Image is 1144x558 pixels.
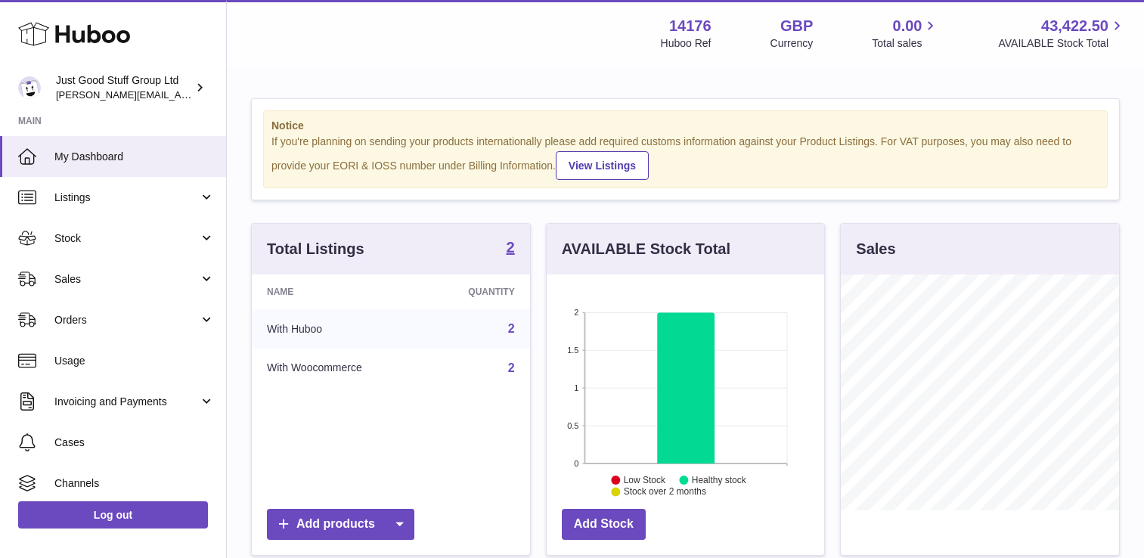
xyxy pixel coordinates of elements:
a: Log out [18,501,208,529]
a: 2 [507,240,515,258]
text: 0 [574,459,578,468]
a: View Listings [556,151,649,180]
a: Add Stock [562,509,646,540]
th: Name [252,274,424,309]
h3: Sales [856,239,895,259]
div: Just Good Stuff Group Ltd [56,73,192,102]
h3: Total Listings [267,239,364,259]
a: 2 [508,322,515,335]
text: 1.5 [567,346,578,355]
td: With Woocommerce [252,349,424,388]
span: [PERSON_NAME][EMAIL_ADDRESS][DOMAIN_NAME] [56,88,303,101]
span: Total sales [872,36,939,51]
img: gordon@justgoodstuff.com [18,76,41,99]
span: Stock [54,231,199,246]
text: 2 [574,308,578,317]
text: Low Stock [624,475,666,485]
span: Usage [54,354,215,368]
text: Healthy stock [692,475,747,485]
a: 0.00 Total sales [872,16,939,51]
div: Currency [770,36,814,51]
text: Stock over 2 months [624,487,706,498]
a: Add products [267,509,414,540]
span: My Dashboard [54,150,215,164]
strong: Notice [271,119,1099,133]
a: 43,422.50 AVAILABLE Stock Total [998,16,1126,51]
h3: AVAILABLE Stock Total [562,239,730,259]
span: Channels [54,476,215,491]
div: Huboo Ref [661,36,712,51]
span: AVAILABLE Stock Total [998,36,1126,51]
strong: 2 [507,240,515,255]
text: 0.5 [567,421,578,430]
text: 1 [574,383,578,392]
th: Quantity [424,274,529,309]
span: Invoicing and Payments [54,395,199,409]
div: If you're planning on sending your products internationally please add required customs informati... [271,135,1099,180]
span: 0.00 [893,16,922,36]
span: Sales [54,272,199,287]
strong: 14176 [669,16,712,36]
td: With Huboo [252,309,424,349]
span: Cases [54,436,215,450]
a: 2 [508,361,515,374]
span: Listings [54,191,199,205]
strong: GBP [780,16,813,36]
span: Orders [54,313,199,327]
span: 43,422.50 [1041,16,1108,36]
